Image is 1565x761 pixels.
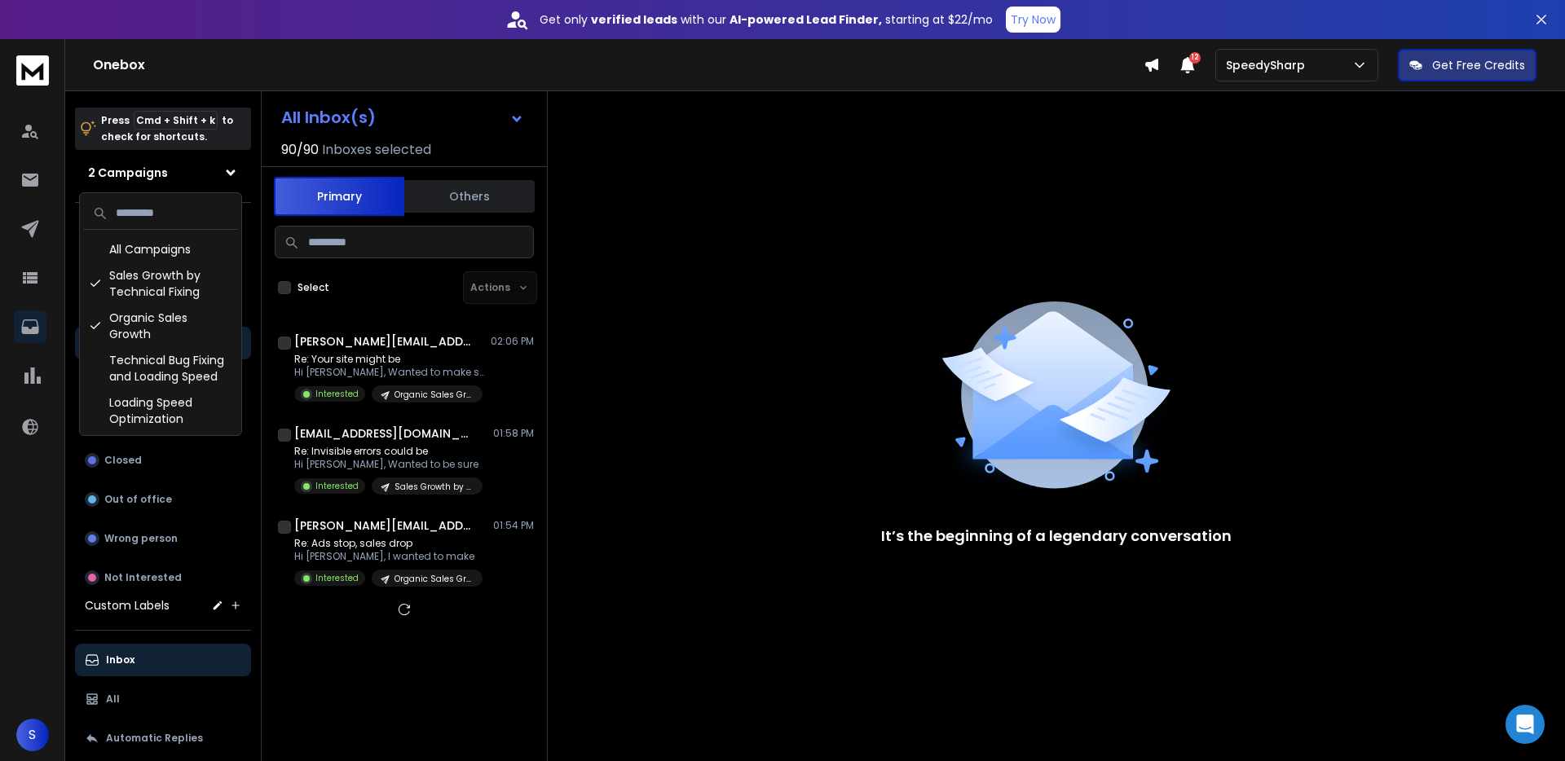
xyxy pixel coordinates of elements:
[83,305,238,347] div: Organic Sales Growth
[294,537,483,550] p: Re: Ads stop, sales drop
[83,389,238,432] div: Loading Speed Optimization
[93,55,1144,75] h1: Onebox
[1432,57,1525,73] p: Get Free Credits
[315,572,359,584] p: Interested
[101,112,233,145] p: Press to check for shortcuts.
[274,177,404,216] button: Primary
[1226,57,1312,73] p: SpeedySharp
[104,454,142,467] p: Closed
[83,262,238,305] div: Sales Growth by Technical Fixing
[322,140,431,160] h3: Inboxes selected
[281,109,376,125] h1: All Inbox(s)
[75,216,251,239] h3: Filters
[591,11,677,28] strong: verified leads
[395,389,473,401] p: Organic Sales Growth
[1011,11,1056,28] p: Try Now
[106,693,120,706] p: All
[395,573,473,585] p: Organic Sales Growth
[85,597,170,614] h3: Custom Labels
[493,519,534,532] p: 01:54 PM
[88,165,168,181] h1: 2 Campaigns
[395,481,473,493] p: Sales Growth by Technical Fixing
[315,388,359,400] p: Interested
[315,480,359,492] p: Interested
[104,532,178,545] p: Wrong person
[294,366,490,379] p: Hi [PERSON_NAME], Wanted to make sure
[294,445,483,458] p: Re: Invisible errors could be
[294,517,474,534] h1: [PERSON_NAME][EMAIL_ADDRESS][DOMAIN_NAME]
[294,425,474,442] h1: [EMAIL_ADDRESS][DOMAIN_NAME]
[1189,52,1201,64] span: 12
[294,333,474,350] h1: [PERSON_NAME][EMAIL_ADDRESS][DOMAIN_NAME]
[83,236,238,262] div: All Campaigns
[104,493,172,506] p: Out of office
[106,732,203,745] p: Automatic Replies
[83,347,238,389] div: Technical Bug Fixing and Loading Speed
[404,178,535,214] button: Others
[134,111,218,130] span: Cmd + Shift + k
[294,550,483,563] p: Hi [PERSON_NAME], I wanted to make
[281,140,319,160] span: 90 / 90
[491,335,534,348] p: 02:06 PM
[294,458,483,471] p: Hi [PERSON_NAME], Wanted to be sure
[730,11,882,28] strong: AI-powered Lead Finder,
[16,719,49,751] span: S
[298,281,329,294] label: Select
[104,571,182,584] p: Not Interested
[881,525,1232,548] p: It’s the beginning of a legendary conversation
[106,653,134,666] p: Inbox
[493,427,534,440] p: 01:58 PM
[294,353,490,366] p: Re: Your site might be
[16,55,49,86] img: logo
[540,11,993,28] p: Get only with our starting at $22/mo
[1505,705,1545,744] div: Open Intercom Messenger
